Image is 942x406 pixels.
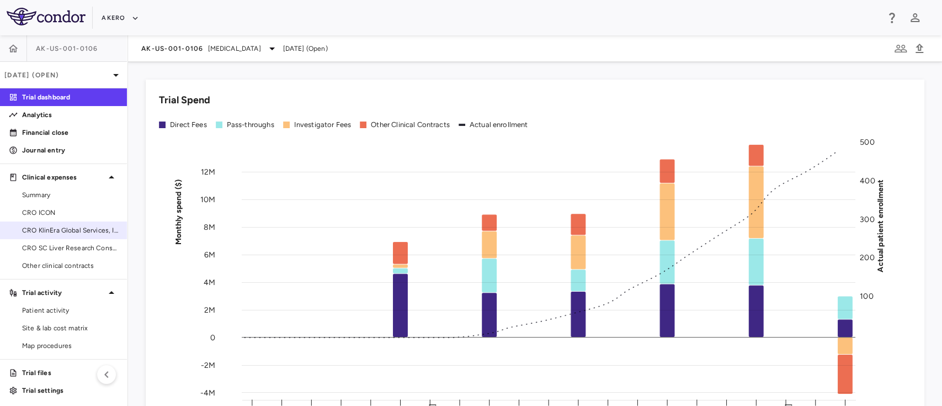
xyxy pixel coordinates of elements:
tspan: 100 [860,292,873,301]
span: Site & lab cost matrix [22,323,118,333]
tspan: -2M [201,360,215,370]
p: [DATE] (Open) [4,70,109,80]
button: Akero [102,9,139,27]
div: Investigator Fees [294,120,352,130]
tspan: 10M [200,195,215,204]
p: Clinical expenses [22,172,105,182]
tspan: 400 [860,176,875,185]
tspan: 4M [204,278,215,287]
div: Other Clinical Contracts [371,120,450,130]
tspan: 500 [860,138,874,147]
div: Actual enrollment [470,120,528,130]
span: AK-US-001-0106 [141,44,204,53]
p: Trial files [22,368,118,378]
tspan: 2M [204,305,215,315]
span: AK-US-001-0106 [36,44,98,53]
tspan: 12M [201,167,215,177]
p: Financial close [22,128,118,138]
span: Summary [22,190,118,200]
tspan: 300 [860,214,874,224]
span: [DATE] (Open) [283,44,328,54]
p: Trial dashboard [22,92,118,102]
span: Other clinical contracts [22,261,118,271]
img: logo-full-BYUhSk78.svg [7,8,86,25]
tspan: -4M [200,388,215,397]
span: CRO KlinEra Global Services, Inc [22,225,118,235]
span: Patient activity [22,305,118,315]
tspan: 200 [860,253,874,262]
tspan: Actual patient enrollment [876,179,885,272]
tspan: 6M [204,250,215,260]
p: Analytics [22,110,118,120]
tspan: 8M [204,223,215,232]
span: [MEDICAL_DATA] [208,44,261,54]
span: Map procedures [22,341,118,351]
p: Trial activity [22,288,105,298]
span: CRO ICON [22,208,118,218]
div: Direct Fees [170,120,207,130]
p: Journal entry [22,145,118,155]
span: CRO SC Liver Research Consortium LLC [22,243,118,253]
h6: Trial Spend [159,93,210,108]
tspan: 0 [210,333,215,342]
tspan: Monthly spend ($) [174,179,183,245]
div: Pass-throughs [227,120,274,130]
p: Trial settings [22,386,118,396]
